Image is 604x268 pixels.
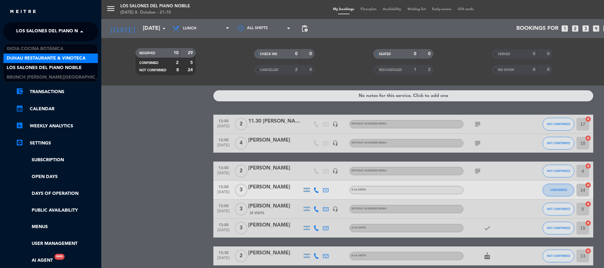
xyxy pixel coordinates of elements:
[16,105,98,113] a: calendar_monthCalendar
[16,190,98,197] a: Days of operation
[16,88,98,96] a: account_balance_walletTransactions
[9,10,36,14] img: MEITRE
[16,139,98,147] a: Settings
[16,223,98,231] a: Menus
[7,64,82,72] span: Los Salones del Piano Nobile
[16,139,23,146] i: settings_applications
[16,105,23,112] i: calendar_month
[54,254,65,260] div: New
[16,25,91,38] span: Los Salones del Piano Nobile
[16,207,98,214] a: Public availability
[16,173,98,181] a: Open Days
[7,45,63,53] span: Gioia Cocina Botánica
[16,257,53,264] a: AI AgentNew
[16,122,23,129] i: assessment
[16,156,98,164] a: Subscription
[16,87,23,95] i: account_balance_wallet
[7,74,147,81] span: Brunch [PERSON_NAME][GEOGRAPHIC_DATA][PERSON_NAME]
[7,55,85,62] span: Duhau Restaurante & Vinoteca
[16,122,98,130] a: assessmentWeekly Analytics
[16,240,98,247] a: User Management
